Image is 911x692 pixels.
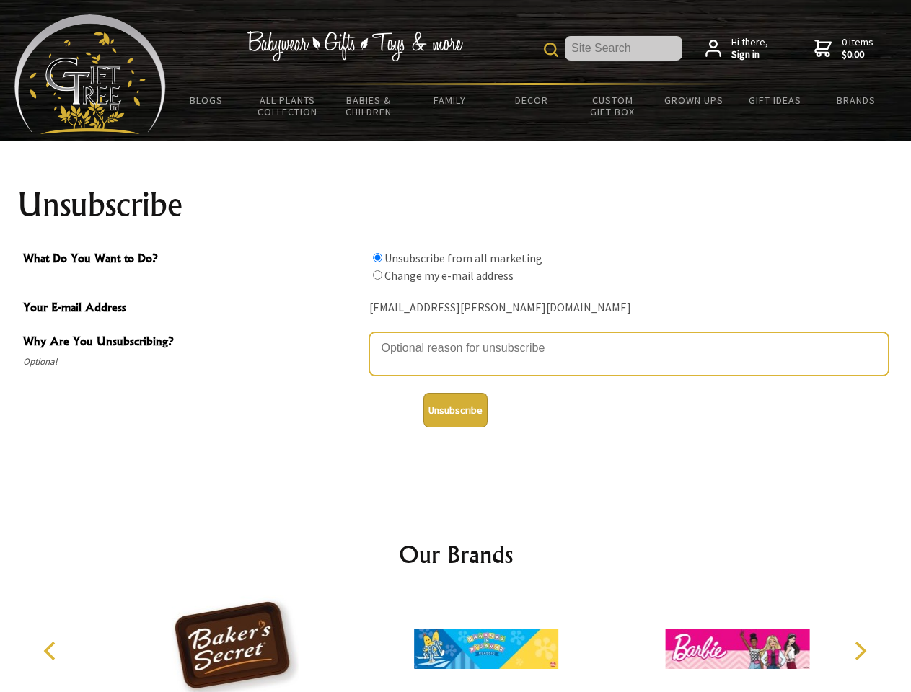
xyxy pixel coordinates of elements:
img: product search [544,43,558,57]
label: Unsubscribe from all marketing [384,251,542,265]
a: Family [410,85,491,115]
button: Previous [36,635,68,667]
span: Hi there, [731,36,768,61]
a: BLOGS [166,85,247,115]
a: Custom Gift Box [572,85,653,127]
span: Why Are You Unsubscribing? [23,332,362,353]
input: Site Search [565,36,682,61]
a: Babies & Children [328,85,410,127]
a: Gift Ideas [734,85,816,115]
button: Unsubscribe [423,393,488,427]
label: Change my e-mail address [384,268,514,283]
h1: Unsubscribe [17,187,894,222]
h2: Our Brands [29,537,883,572]
img: Babyware - Gifts - Toys and more... [14,14,166,134]
span: 0 items [842,35,873,61]
img: Babywear - Gifts - Toys & more [247,31,463,61]
span: Your E-mail Address [23,298,362,319]
a: Hi there,Sign in [705,36,768,61]
span: What Do You Want to Do? [23,249,362,270]
a: Grown Ups [653,85,734,115]
textarea: Why Are You Unsubscribing? [369,332,889,376]
strong: Sign in [731,48,768,61]
input: What Do You Want to Do? [373,270,382,280]
button: Next [844,635,876,667]
strong: $0.00 [842,48,873,61]
span: Optional [23,353,362,371]
input: What Do You Want to Do? [373,253,382,262]
div: [EMAIL_ADDRESS][PERSON_NAME][DOMAIN_NAME] [369,297,889,319]
a: Decor [490,85,572,115]
a: All Plants Collection [247,85,329,127]
a: 0 items$0.00 [814,36,873,61]
a: Brands [816,85,897,115]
